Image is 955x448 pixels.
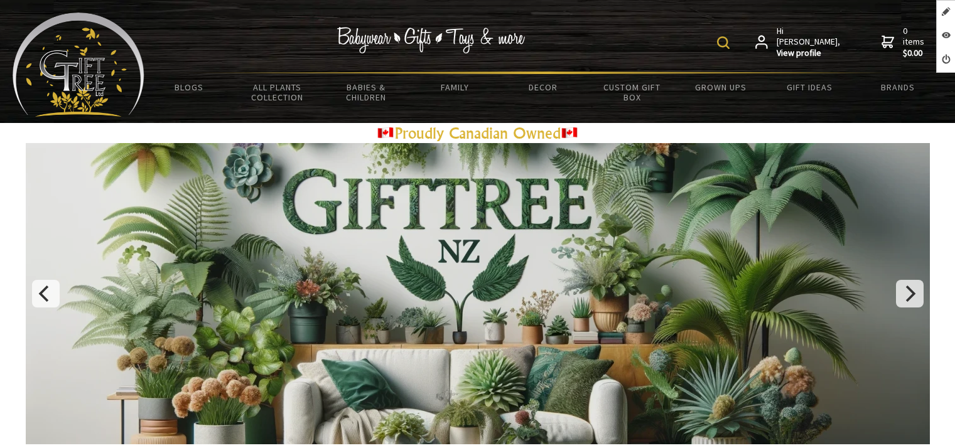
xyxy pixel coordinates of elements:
a: All Plants Collection [233,74,321,110]
span: 0 items [903,25,927,59]
a: BLOGS [144,74,233,100]
strong: View profile [777,48,841,59]
a: Brands [854,74,942,100]
span: Hi [PERSON_NAME], [777,26,841,59]
img: Babywear - Gifts - Toys & more [337,27,525,53]
a: 0 items$0.00 [882,26,927,59]
img: product search [717,36,730,49]
button: Previous [32,280,60,307]
a: Family [411,74,499,100]
a: Decor [499,74,588,100]
a: Babies & Children [321,74,410,110]
a: Hi [PERSON_NAME],View profile [755,26,841,59]
button: Next [896,280,924,307]
a: Grown Ups [676,74,765,100]
a: Gift Ideas [765,74,854,100]
strong: $0.00 [903,48,927,59]
img: Babyware - Gifts - Toys and more... [13,13,144,117]
a: Custom Gift Box [588,74,676,110]
a: Proudly Canadian Owned [377,124,579,142]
